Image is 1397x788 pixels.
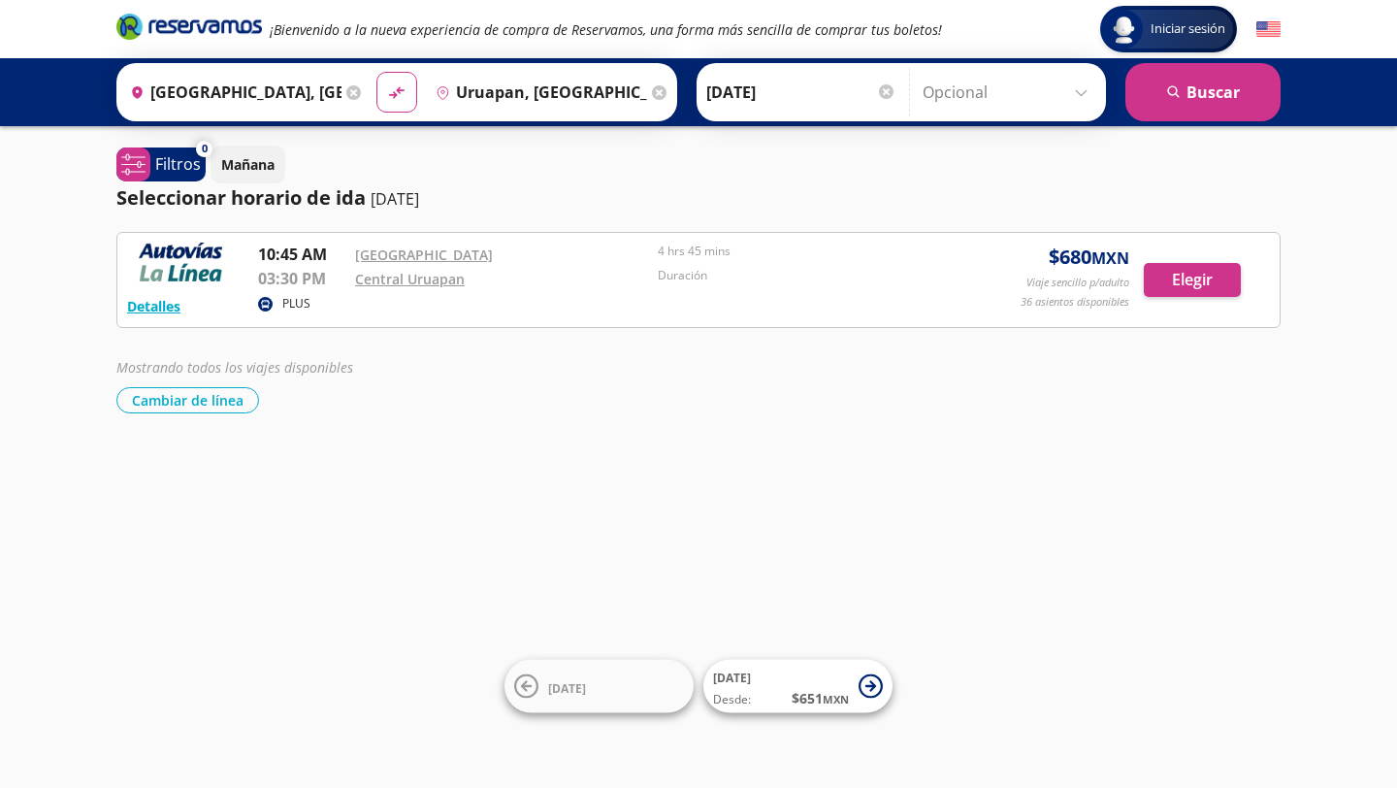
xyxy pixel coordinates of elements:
[116,148,206,181] button: 0Filtros
[270,20,942,39] em: ¡Bienvenido a la nueva experiencia de compra de Reservamos, una forma más sencilla de comprar tus...
[504,660,694,713] button: [DATE]
[1144,263,1241,297] button: Elegir
[258,267,345,290] p: 03:30 PM
[706,68,896,116] input: Elegir Fecha
[258,243,345,266] p: 10:45 AM
[792,688,849,708] span: $ 651
[658,243,951,260] p: 4 hrs 45 mins
[155,152,201,176] p: Filtros
[1143,19,1233,39] span: Iniciar sesión
[116,12,262,41] i: Brand Logo
[548,679,586,696] span: [DATE]
[1125,63,1281,121] button: Buscar
[1021,294,1129,311] p: 36 asientos disponibles
[823,692,849,706] small: MXN
[658,267,951,284] p: Duración
[116,387,259,413] button: Cambiar de línea
[1026,275,1129,291] p: Viaje sencillo p/adulto
[221,154,275,175] p: Mañana
[923,68,1096,116] input: Opcional
[355,246,493,264] a: [GEOGRAPHIC_DATA]
[1091,247,1129,269] small: MXN
[355,270,465,288] a: Central Uruapan
[116,358,353,377] em: Mostrando todos los viajes disponibles
[282,295,310,312] p: PLUS
[116,183,366,213] p: Seleccionar horario de ida
[127,296,180,316] button: Detalles
[127,243,234,281] img: RESERVAMOS
[713,670,751,686] span: [DATE]
[703,660,893,713] button: [DATE]Desde:$651MXN
[713,691,751,708] span: Desde:
[428,68,647,116] input: Buscar Destino
[202,141,208,157] span: 0
[1256,17,1281,42] button: English
[371,187,419,211] p: [DATE]
[122,68,341,116] input: Buscar Origen
[211,146,285,183] button: Mañana
[116,12,262,47] a: Brand Logo
[1049,243,1129,272] span: $ 680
